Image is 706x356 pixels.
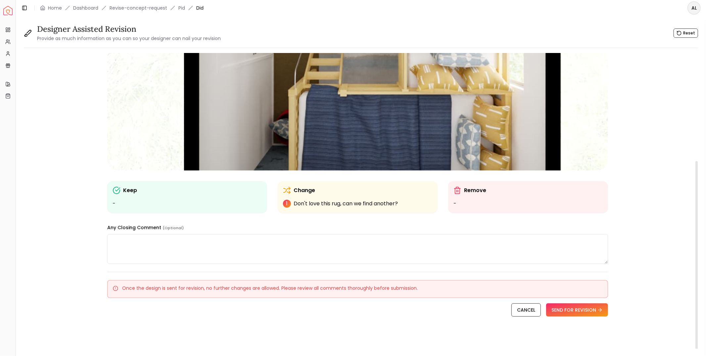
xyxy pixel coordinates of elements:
[283,200,291,208] p: 1
[37,35,221,42] small: Provide as much information as you can so your designer can nail your revision
[453,200,603,208] ul: -
[48,5,62,11] a: Home
[546,303,608,317] button: SEND FOR REVISION
[113,200,262,208] ul: -
[688,2,700,14] span: AL
[294,200,398,208] p: Don't love this rug, can we find another?
[687,1,701,15] button: AL
[73,5,98,11] a: Dashboard
[178,5,185,11] a: Pid
[37,24,221,34] h3: Designer Assisted Revision
[113,285,602,291] div: Once the design is sent for revision, no further changes are allowed. Please review all comments ...
[40,5,204,11] nav: breadcrumb
[511,303,541,317] a: CANCEL
[163,225,184,230] small: (Optional)
[3,6,13,15] img: Spacejoy Logo
[3,6,13,15] a: Spacejoy
[110,5,167,11] a: Revise-concept-request
[464,186,486,194] p: Remove
[294,186,315,194] p: Change
[107,224,184,231] label: Any Closing Comment
[123,186,137,194] p: Keep
[674,28,698,38] button: Reset
[196,5,204,11] span: Did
